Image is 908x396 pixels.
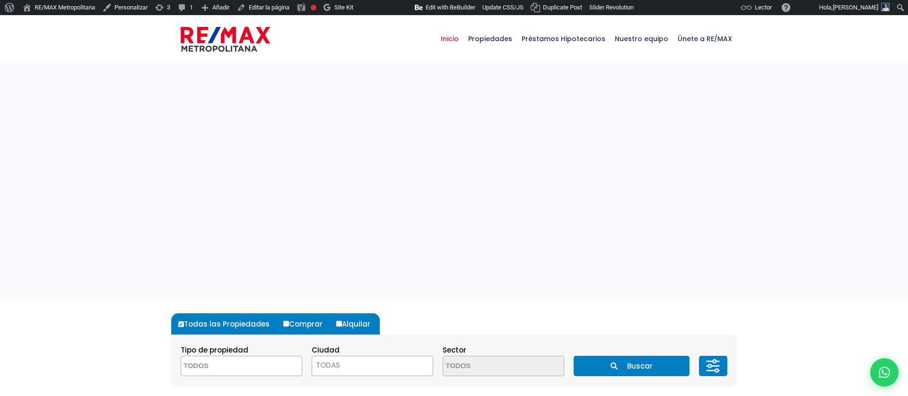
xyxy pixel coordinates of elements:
span: Propiedades [463,25,517,53]
a: Préstamos Hipotecarios [517,15,610,62]
button: Buscar [574,356,689,376]
textarea: Search [181,356,273,377]
label: Todas las Propiedades [176,313,279,335]
label: Alquilar [334,313,380,335]
span: TODAS [312,356,433,376]
a: Únete a RE/MAX [673,15,737,62]
input: Todas las Propiedades [178,321,184,327]
input: Comprar [283,321,289,327]
span: Site Kit [334,4,353,11]
span: Únete a RE/MAX [673,25,737,53]
span: Sector [443,345,466,355]
textarea: Search [443,356,535,377]
span: Tipo de propiedad [181,345,248,355]
a: RE/MAX Metropolitana [181,15,270,62]
span: [PERSON_NAME] [833,4,878,11]
span: TODAS [312,359,433,372]
span: Inicio [436,25,463,53]
span: Nuestro equipo [610,25,673,53]
span: Slider Revolution [589,4,634,11]
input: Alquilar [336,321,342,327]
label: Comprar [281,313,332,335]
a: Propiedades [463,15,517,62]
span: Ciudad [312,345,340,355]
a: Nuestro equipo [610,15,673,62]
img: remax-metropolitana-logo [181,25,270,53]
div: Frase clave objetivo no establecida [311,5,316,10]
a: Inicio [436,15,463,62]
span: TODAS [316,360,340,370]
span: Préstamos Hipotecarios [517,25,610,53]
img: Visitas de 48 horas. Haz clic para ver más estadísticas del sitio. [362,2,415,13]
